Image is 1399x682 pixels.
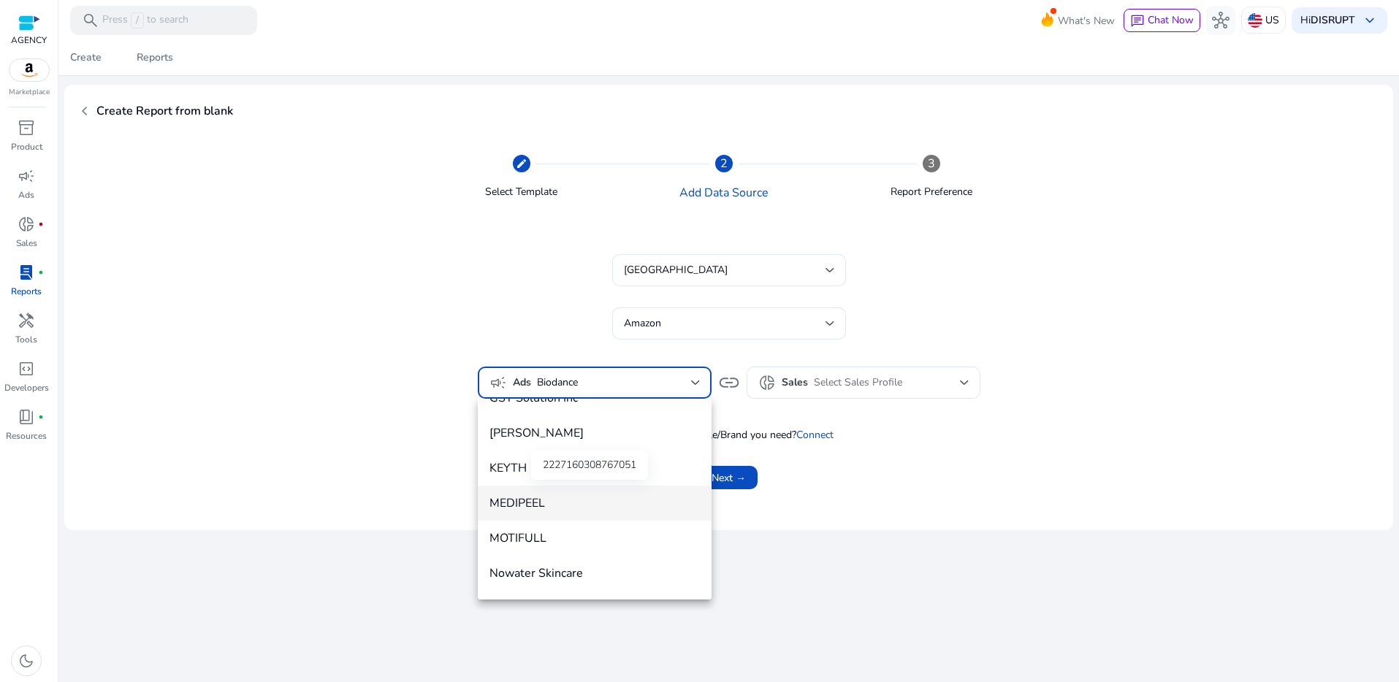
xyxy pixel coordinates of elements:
span: Nowater Skincare [489,565,700,581]
span: MOTIFULL [489,530,700,546]
span: MEDIPEEL [489,495,700,511]
span: KEYTH [489,460,700,476]
div: 2227160308767051 [531,451,648,480]
span: [PERSON_NAME] [489,425,700,441]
